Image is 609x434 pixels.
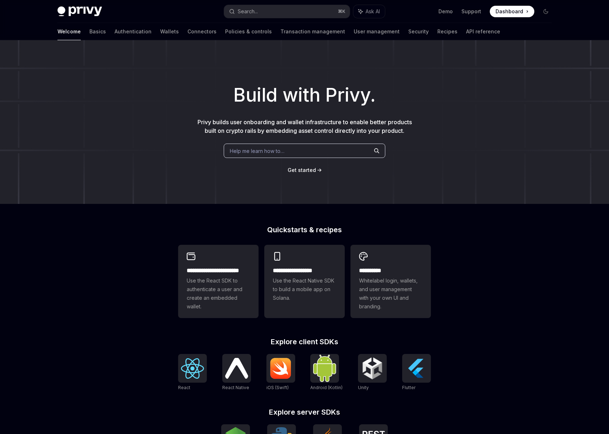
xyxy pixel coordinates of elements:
[57,6,102,17] img: dark logo
[358,354,387,391] a: UnityUnity
[89,23,106,40] a: Basics
[402,385,415,390] span: Flutter
[181,358,204,379] img: React
[288,167,316,173] span: Get started
[310,354,343,391] a: Android (Kotlin)Android (Kotlin)
[361,357,384,380] img: Unity
[540,6,552,17] button: Toggle dark mode
[402,354,431,391] a: FlutterFlutter
[224,5,350,18] button: Search...⌘K
[461,8,481,15] a: Support
[466,23,500,40] a: API reference
[359,276,422,311] span: Whitelabel login, wallets, and user management with your own UI and branding.
[178,226,431,233] h2: Quickstarts & recipes
[313,355,336,382] img: Android (Kotlin)
[178,385,190,390] span: React
[222,385,249,390] span: React Native
[57,23,81,40] a: Welcome
[438,8,453,15] a: Demo
[266,385,289,390] span: iOS (Swift)
[222,354,251,391] a: React NativeReact Native
[230,147,284,155] span: Help me learn how to…
[310,385,343,390] span: Android (Kotlin)
[350,245,431,318] a: **** *****Whitelabel login, wallets, and user management with your own UI and branding.
[238,7,258,16] div: Search...
[496,8,523,15] span: Dashboard
[187,276,250,311] span: Use the React SDK to authenticate a user and create an embedded wallet.
[437,23,457,40] a: Recipes
[353,5,385,18] button: Ask AI
[264,245,345,318] a: **** **** **** ***Use the React Native SDK to build a mobile app on Solana.
[178,338,431,345] h2: Explore client SDKs
[366,8,380,15] span: Ask AI
[288,167,316,174] a: Get started
[269,358,292,379] img: iOS (Swift)
[225,23,272,40] a: Policies & controls
[405,357,428,380] img: Flutter
[354,23,400,40] a: User management
[178,354,207,391] a: ReactReact
[280,23,345,40] a: Transaction management
[187,23,217,40] a: Connectors
[338,9,345,14] span: ⌘ K
[225,358,248,378] img: React Native
[11,81,598,109] h1: Build with Privy.
[178,409,431,416] h2: Explore server SDKs
[408,23,429,40] a: Security
[358,385,369,390] span: Unity
[490,6,534,17] a: Dashboard
[115,23,152,40] a: Authentication
[160,23,179,40] a: Wallets
[266,354,295,391] a: iOS (Swift)iOS (Swift)
[197,118,412,134] span: Privy builds user onboarding and wallet infrastructure to enable better products built on crypto ...
[273,276,336,302] span: Use the React Native SDK to build a mobile app on Solana.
